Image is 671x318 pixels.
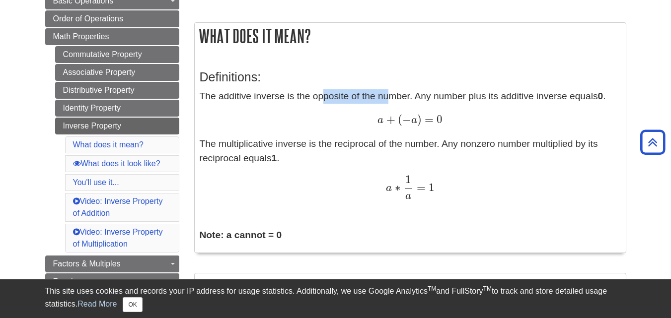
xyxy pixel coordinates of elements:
a: Read More [77,300,117,308]
strong: 0 [598,91,603,101]
span: a [405,191,411,201]
button: Close [123,297,142,312]
span: ( [395,113,402,126]
a: You'll use it... [73,178,119,187]
span: 0 [434,113,443,126]
h3: Definitions: [200,70,621,84]
a: Inverse Property [55,118,179,134]
a: Identity Property [55,100,179,117]
sup: TM [428,285,436,292]
a: Factors & Multiples [45,255,179,272]
a: What does it mean? [73,140,144,149]
span: Fractions [53,277,86,286]
h2: What does it mean? [195,23,626,49]
a: Video: Inverse Property of Addition [73,197,163,217]
span: a [411,115,417,126]
sup: TM [483,285,492,292]
div: This site uses cookies and records your IP address for usage statistics. Additionally, we use Goo... [45,285,626,312]
span: ) [417,113,422,126]
a: Back to Top [637,135,669,149]
a: Video: Inverse Property of Multiplication [73,228,163,248]
span: ∗ [392,181,400,194]
span: Factors & Multiples [53,259,121,268]
span: a [386,183,392,193]
strong: Note: a cannot = 0 [200,230,282,240]
h2: What does it look like? [195,273,626,302]
span: + [383,113,395,126]
strong: 1 [272,153,277,163]
span: Order of Operations [53,14,123,23]
a: Math Properties [45,28,179,45]
a: Distributive Property [55,82,179,99]
p: The additive inverse is the opposite of the number. Any number plus its additive inverse equals .... [200,89,621,199]
a: What does it look like? [73,159,160,168]
span: − [402,113,411,126]
span: a [377,115,383,126]
span: = [414,181,426,194]
span: = [422,113,434,126]
span: Math Properties [53,32,109,41]
span: 1 [405,173,411,186]
a: Associative Property [55,64,179,81]
a: Commutative Property [55,46,179,63]
a: Fractions [45,273,179,290]
a: Order of Operations [45,10,179,27]
span: 1 [426,181,435,194]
